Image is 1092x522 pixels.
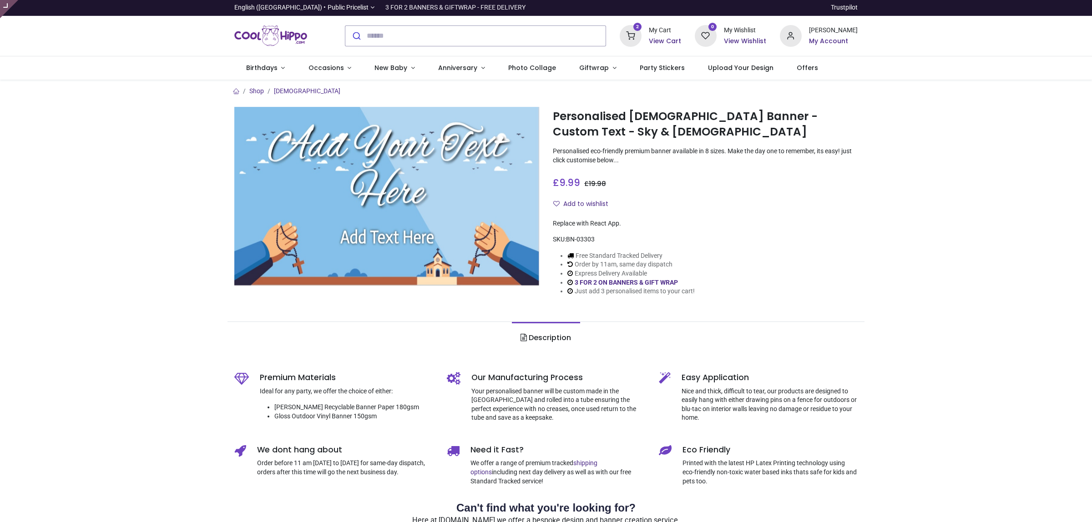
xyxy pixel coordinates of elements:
[566,236,595,243] span: BN-03303
[809,37,858,46] a: My Account
[682,372,858,383] h5: Easy Application
[374,63,407,72] span: New Baby
[553,109,858,140] h1: Personalised [DEMOGRAPHIC_DATA] Banner - Custom Text - Sky & [DEMOGRAPHIC_DATA]
[234,107,539,286] img: Personalised Church Banner - Custom Text - Sky & Church
[508,63,556,72] span: Photo Collage
[363,56,427,80] a: New Baby
[234,3,374,12] a: English ([GEOGRAPHIC_DATA]) •Public Pricelist
[584,179,606,188] span: £
[438,63,477,72] span: Anniversary
[708,63,773,72] span: Upload Your Design
[234,23,307,49] a: Logo of Cool Hippo
[385,3,526,12] div: 3 FOR 2 BANNERS & GIFTWRAP - FREE DELIVERY
[234,500,858,516] h2: Can't find what you're looking for?
[553,147,858,165] p: Personalised eco-friendly premium banner available in 8 sizes. Make the day one to remember, its ...
[553,196,616,212] button: Add to wishlistAdd to wishlist
[345,26,367,46] button: Submit
[567,56,628,80] a: Giftwrap
[470,459,646,486] p: We offer a range of premium tracked including next day delivery as well as with our free Standard...
[575,279,678,286] a: 3 FOR 2 ON BANNERS & GIFT WRAP
[640,63,685,72] span: Party Stickers
[553,235,858,244] div: SKU:
[724,37,766,46] a: View Wishlist
[724,26,766,35] div: My Wishlist
[682,459,858,486] p: Printed with the latest HP Latex Printing technology using eco-friendly non-toxic water based ink...
[620,31,642,39] a: 2
[633,23,642,31] sup: 2
[274,87,340,95] a: [DEMOGRAPHIC_DATA]
[257,459,433,477] p: Order before 11 am [DATE] to [DATE] for same-day dispatch, orders after this time will go the nex...
[567,260,695,269] li: Order by 11am, same day dispatch
[682,387,858,422] p: Nice and thick, difficult to tear, our products are designed to easily hang with either drawing p...
[426,56,496,80] a: Anniversary
[567,251,695,261] li: Free Standard Tracked Delivery
[234,56,297,80] a: Birthdays
[553,176,580,189] span: £
[234,23,307,49] img: Cool Hippo
[297,56,363,80] a: Occasions
[471,387,646,422] p: Your personalised banner will be custom made in the [GEOGRAPHIC_DATA] and rolled into a tube ensu...
[589,179,606,188] span: 19.98
[328,3,369,12] span: Public Pricelist
[249,87,264,95] a: Shop
[257,444,433,456] h5: We dont hang about
[471,372,646,383] h5: Our Manufacturing Process
[553,219,858,228] div: Replace with React App.
[708,23,717,31] sup: 0
[579,63,609,72] span: Giftwrap
[695,31,717,39] a: 0
[831,3,858,12] a: Trustpilot
[260,387,433,396] p: Ideal for any party, we offer the choice of either:
[559,176,580,189] span: 9.99
[649,26,681,35] div: My Cart
[470,444,646,456] h5: Need it Fast?
[797,63,818,72] span: Offers
[260,372,433,383] h5: Premium Materials
[274,403,433,412] li: [PERSON_NAME] Recyclable Banner Paper 180gsm
[274,412,433,421] li: Gloss Outdoor Vinyl Banner 150gsm
[246,63,278,72] span: Birthdays
[308,63,344,72] span: Occasions
[553,201,560,207] i: Add to wishlist
[567,287,695,296] li: Just add 3 personalised items to your cart!
[649,37,681,46] a: View Cart
[567,269,695,278] li: Express Delivery Available
[809,26,858,35] div: [PERSON_NAME]
[682,444,858,456] h5: Eco Friendly
[512,322,580,354] a: Description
